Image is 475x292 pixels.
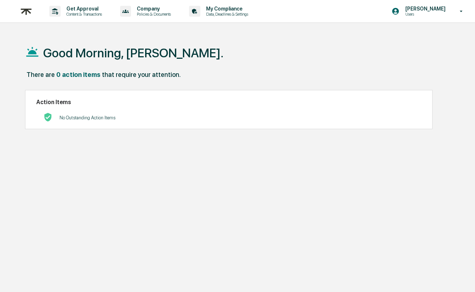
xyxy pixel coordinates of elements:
p: Users [400,12,449,17]
h2: Action Items [36,99,421,106]
p: Get Approval [61,6,106,12]
p: [PERSON_NAME] [400,6,449,12]
p: My Compliance [200,6,252,12]
div: There are [26,71,55,78]
p: Data, Deadlines & Settings [200,12,252,17]
p: Content & Transactions [61,12,106,17]
div: 0 action items [56,71,101,78]
p: Company [131,6,175,12]
img: logo [17,3,35,20]
div: that require your attention. [102,71,181,78]
img: No Actions logo [44,113,52,122]
p: No Outstanding Action Items [60,115,115,120]
h1: Good Morning, [PERSON_NAME]. [43,46,224,60]
p: Policies & Documents [131,12,175,17]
